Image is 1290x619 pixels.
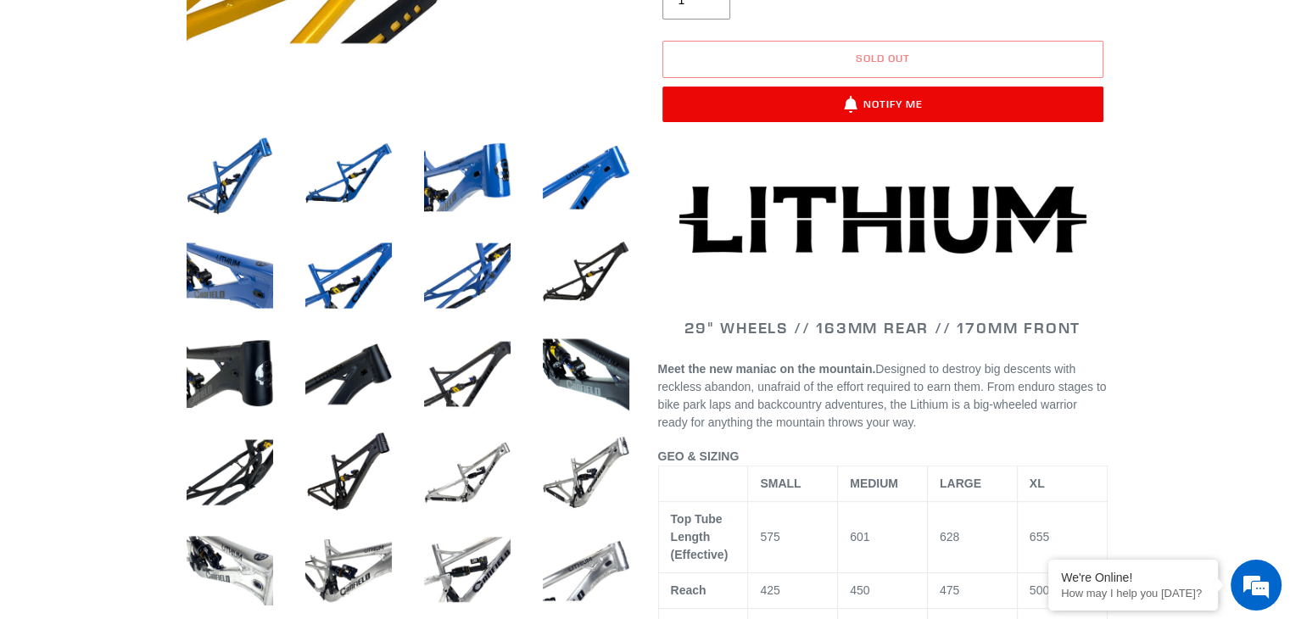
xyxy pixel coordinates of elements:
td: 450 [838,573,928,609]
img: Load image into Gallery viewer, LITHIUM - Frameset [302,131,395,224]
span: Designed to destroy big descents with reckless abandon, unafraid of the effort required to earn t... [658,362,1107,429]
span: Top Tube Length (Effective) [671,512,729,561]
b: Meet the new maniac on the mountain. [658,362,876,376]
span: GEO & SIZING [658,449,740,463]
td: 628 [927,502,1017,573]
img: Load image into Gallery viewer, LITHIUM - Frameset [183,524,276,617]
img: Load image into Gallery viewer, LITHIUM - Frameset [421,327,514,421]
img: Load image into Gallery viewer, LITHIUM - Frameset [302,327,395,421]
img: Load image into Gallery viewer, LITHIUM - Frameset [539,229,633,322]
button: Notify Me [662,86,1103,122]
td: 500 [1017,573,1107,609]
span: LARGE [940,477,981,490]
img: Load image into Gallery viewer, LITHIUM - Frameset [539,131,633,224]
img: Load image into Gallery viewer, LITHIUM - Frameset [539,327,633,421]
img: Load image into Gallery viewer, LITHIUM - Frameset [302,229,395,322]
img: Load image into Gallery viewer, LITHIUM - Frameset [421,426,514,519]
img: Load image into Gallery viewer, LITHIUM - Frameset [183,327,276,421]
span: XL [1030,477,1045,490]
td: 475 [927,573,1017,609]
span: SMALL [760,477,801,490]
img: Load image into Gallery viewer, LITHIUM - Frameset [302,426,395,519]
img: Load image into Gallery viewer, LITHIUM - Frameset [539,524,633,617]
span: 29" WHEELS // 163mm REAR // 170mm FRONT [684,318,1081,337]
span: Sold out [856,52,910,64]
img: Load image into Gallery viewer, LITHIUM - Frameset [183,131,276,224]
img: Load image into Gallery viewer, LITHIUM - Frameset [421,229,514,322]
img: Load image into Gallery viewer, LITHIUM - Frameset [421,524,514,617]
img: Load image into Gallery viewer, LITHIUM - Frameset [183,229,276,322]
img: Load image into Gallery viewer, LITHIUM - Frameset [539,426,633,519]
span: From enduro stages to bike park laps and backcountry adventures, the Lithium is a big-wheeled war... [658,380,1107,429]
td: 655 [1017,502,1107,573]
img: Load image into Gallery viewer, LITHIUM - Frameset [183,426,276,519]
td: 575 [748,502,838,573]
div: Chat with us now [114,95,310,117]
img: Load image into Gallery viewer, LITHIUM - Frameset [302,524,395,617]
textarea: Type your message and hit 'Enter' [8,427,323,487]
td: 601 [838,502,928,573]
img: Load image into Gallery viewer, LITHIUM - Frameset [421,131,514,224]
p: How may I help you today? [1061,587,1205,599]
img: d_696896380_company_1647369064580_696896380 [54,85,97,127]
span: Reach [671,583,706,597]
div: Navigation go back [19,93,44,119]
td: 425 [748,573,838,609]
div: Minimize live chat window [278,8,319,49]
span: . [913,415,916,429]
div: We're Online! [1061,571,1205,584]
button: Sold out [662,41,1103,78]
img: Lithium-Logo_480x480.png [679,186,1086,254]
span: We're online! [98,196,234,367]
span: MEDIUM [850,477,898,490]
